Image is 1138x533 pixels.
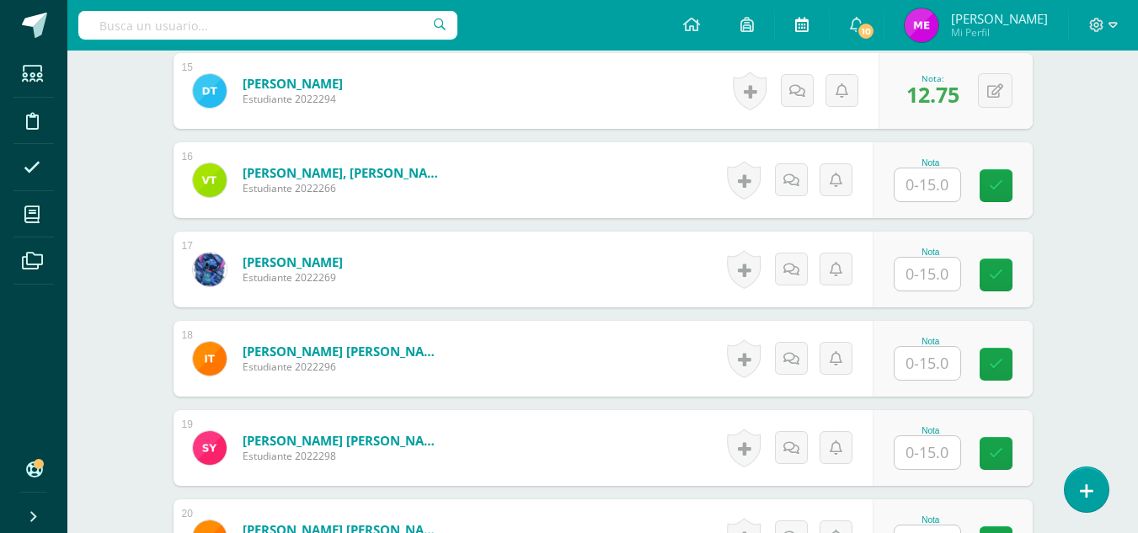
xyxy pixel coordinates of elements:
div: Nota [894,515,968,525]
span: Estudiante 2022294 [243,92,343,106]
img: e7730788e8f206745f5132894aa8037a.png [193,163,227,197]
input: Busca un usuario... [78,11,457,40]
a: [PERSON_NAME] [PERSON_NAME] [243,343,445,360]
div: Nota [894,337,968,346]
img: f0e654219e4525b0f5d703f555697591.png [905,8,938,42]
span: Estudiante 2022298 [243,449,445,463]
input: 0-15.0 [895,436,960,469]
span: 10 [857,22,875,40]
div: Nota [894,158,968,168]
img: 2e9751886809ccb131ccb14e8002cfd8.png [193,342,227,376]
span: 12.75 [906,80,959,109]
a: [PERSON_NAME], [PERSON_NAME] [243,164,445,181]
img: 0927c29d5ab020248b818dee2c25392f.png [193,74,227,108]
img: 54b23b6154722f9f6becccd9b44b30e1.png [193,253,227,286]
input: 0-15.0 [895,168,960,201]
span: Estudiante 2022269 [243,270,343,285]
span: [PERSON_NAME] [951,10,1048,27]
a: [PERSON_NAME] [243,75,343,92]
span: Estudiante 2022296 [243,360,445,374]
a: [PERSON_NAME] [243,253,343,270]
div: Nota [894,426,968,435]
input: 0-15.0 [895,258,960,290]
div: Nota: [906,72,959,84]
a: [PERSON_NAME] [PERSON_NAME] [243,432,445,449]
img: 0aa53c0745a0659898462b4f1c47c08b.png [193,431,227,465]
input: 0-15.0 [895,347,960,380]
span: Estudiante 2022266 [243,181,445,195]
div: Nota [894,248,968,257]
span: Mi Perfil [951,25,1048,40]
